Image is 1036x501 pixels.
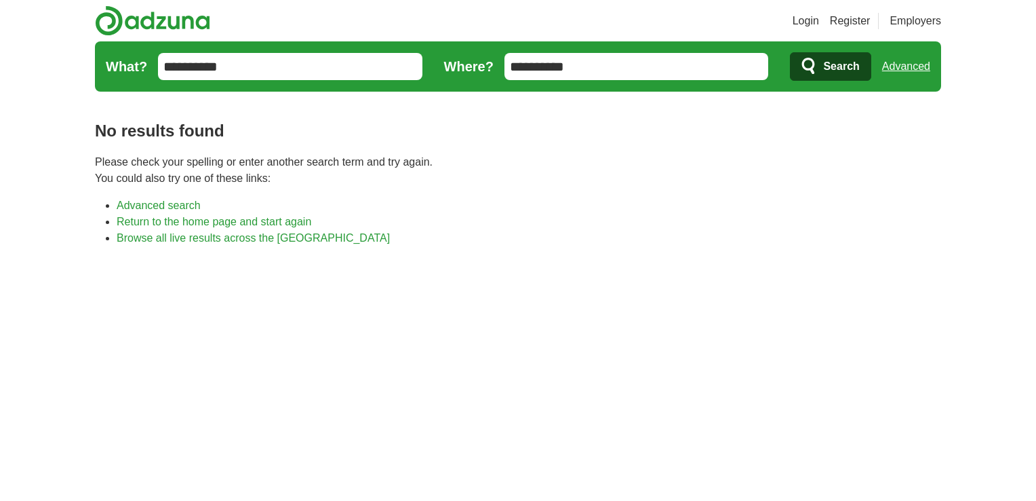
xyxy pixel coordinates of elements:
a: Return to the home page and start again [117,216,311,227]
a: Browse all live results across the [GEOGRAPHIC_DATA] [117,232,390,244]
h1: No results found [95,119,941,143]
label: What? [106,56,147,77]
a: Login [793,13,819,29]
button: Search [790,52,871,81]
p: Please check your spelling or enter another search term and try again. You could also try one of ... [95,154,941,187]
a: Register [830,13,871,29]
span: Search [823,53,859,80]
label: Where? [444,56,494,77]
a: Advanced search [117,200,201,211]
a: Advanced [882,53,930,80]
img: Adzuna logo [95,5,210,36]
a: Employers [890,13,941,29]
